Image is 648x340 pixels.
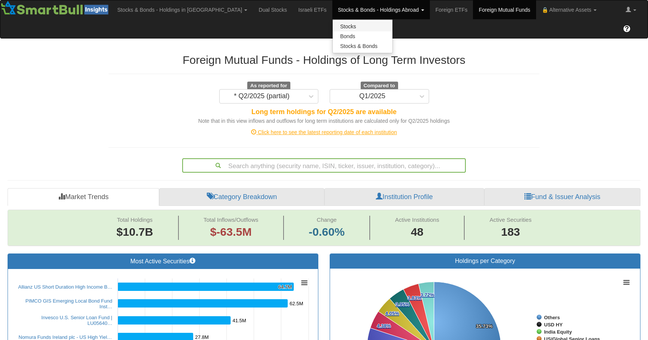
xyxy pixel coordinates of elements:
tspan: 64.7M [278,284,292,290]
a: Stocks & Bonds [333,41,392,51]
span: Total Inflows/Outflows [203,216,258,223]
a: Market Trends [8,188,159,206]
span: ? [625,25,629,32]
tspan: 3.95% [395,301,409,307]
div: Q1/2025 [359,93,385,100]
tspan: 4.38% [377,323,391,329]
tspan: 62.5M [290,301,303,306]
img: Smartbull [0,0,112,15]
tspan: 3.72% [420,292,434,298]
a: 🔒 Alternative Assets [536,0,602,19]
a: Dual Stocks [253,0,293,19]
a: Bonds [333,31,392,41]
span: Active Securities [490,216,532,223]
span: Total Holdings [117,216,152,223]
span: 183 [490,224,532,240]
a: Stocks & Bonds - Holdings in [GEOGRAPHIC_DATA] [112,0,253,19]
span: -0.60% [309,224,345,240]
a: Stocks [333,22,392,31]
span: Active Institutions [395,216,439,223]
span: Change [317,216,337,223]
a: Foreign ETFs [430,0,473,19]
a: Invesco U.S. Senior Loan Fund | LU05640… [41,315,112,326]
tspan: India Equity [544,329,572,335]
a: ? [617,19,636,38]
ul: Stocks & Bonds - Holdings in [GEOGRAPHIC_DATA] [332,19,393,53]
div: Search anything (security name, ISIN, ticker, issuer, institution, category)... [183,159,465,172]
span: $10.7B [116,226,153,238]
tspan: 27.8M [195,334,209,340]
a: Allianz US Short Duration High Income B… [18,284,112,290]
h3: Most Active Securities [14,258,312,265]
tspan: 41.5M [233,318,246,323]
span: 48 [395,224,439,240]
span: Compared to [361,82,398,90]
a: Nomura Funds Ireland plc - US High Yiel… [19,334,112,340]
tspan: Others [544,315,560,320]
div: * Q2/2025 (partial) [234,93,290,100]
tspan: USD HY [544,322,563,328]
a: Stocks & Bonds - Holdings Abroad [332,0,430,19]
a: PIMCO GIS Emerging Local Bond Fund Inst… [25,298,112,309]
div: Click here to see the latest reporting date of each institution [103,128,545,136]
a: Fund & Issuer Analysis [484,188,640,206]
a: Israeli ETFs [293,0,332,19]
span: As reported for [247,82,290,90]
a: Institution Profile [324,188,484,206]
a: Category Breakdown [159,188,324,206]
tspan: 3.83% [408,295,422,301]
tspan: 4.05% [385,311,399,316]
h3: Holdings per Category [336,258,634,264]
a: Foreign Mutual Funds [473,0,536,19]
div: Long term holdings for Q2/2025 are available [109,107,539,117]
h2: Foreign Mutual Funds - Holdings of Long Term Investors [109,54,539,66]
div: Note that in this view inflows and outflows for long term institutions are calculated only for Q2... [109,117,539,125]
tspan: 35.73% [476,323,493,329]
span: $-63.5M [210,226,252,238]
